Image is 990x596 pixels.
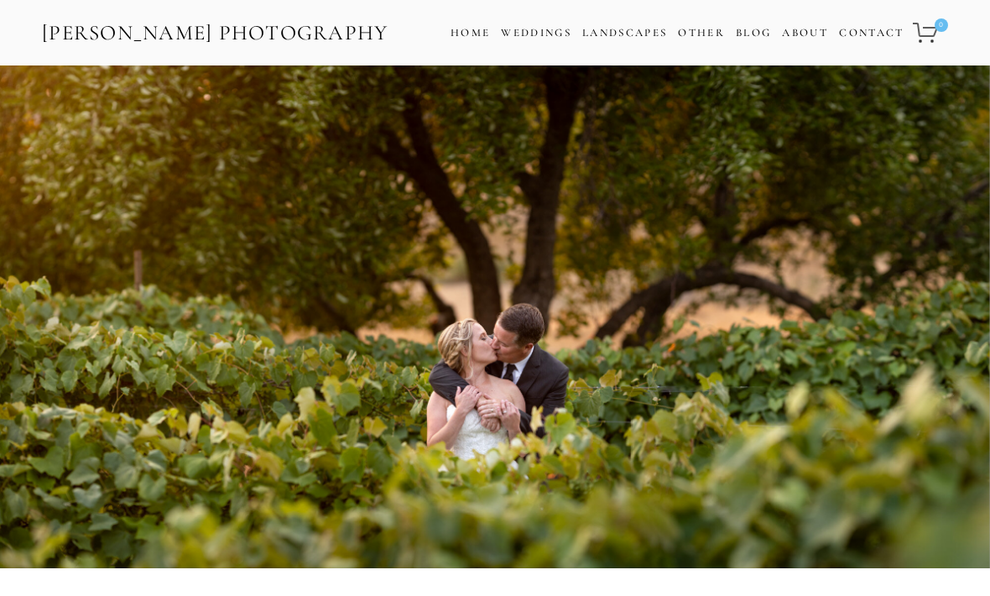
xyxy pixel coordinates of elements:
[782,21,828,45] a: About
[501,26,571,39] a: Weddings
[582,26,667,39] a: Landscapes
[839,21,904,45] a: Contact
[736,21,771,45] a: Blog
[451,21,490,45] a: Home
[910,13,950,53] a: 0 items in cart
[678,26,725,39] a: Other
[40,14,390,52] a: [PERSON_NAME] Photography
[935,18,948,32] span: 0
